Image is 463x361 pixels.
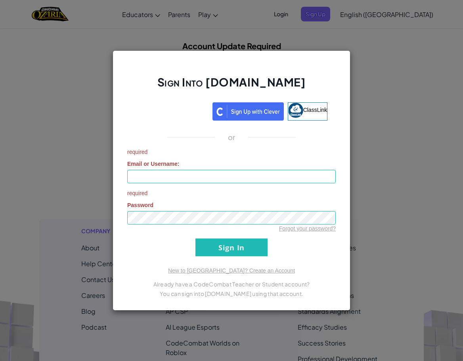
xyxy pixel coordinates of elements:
span: required [127,189,336,197]
p: or [228,132,235,142]
span: Email or Username [127,161,178,167]
a: Forgot your password? [279,225,336,232]
label: : [127,160,180,168]
span: Password [127,202,153,208]
p: Already have a CodeCombat Teacher or Student account? [127,279,336,289]
iframe: Sign in with Google Button [132,102,212,119]
input: Sign In [195,238,268,256]
span: required [127,148,336,156]
p: You can sign into [DOMAIN_NAME] using that account. [127,289,336,298]
h2: Sign Into [DOMAIN_NAME] [127,75,336,98]
span: ClassLink [303,107,327,113]
img: classlink-logo-small.png [288,103,303,118]
img: clever_sso_button@2x.png [212,102,284,121]
a: New to [GEOGRAPHIC_DATA]? Create an Account [168,267,295,274]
